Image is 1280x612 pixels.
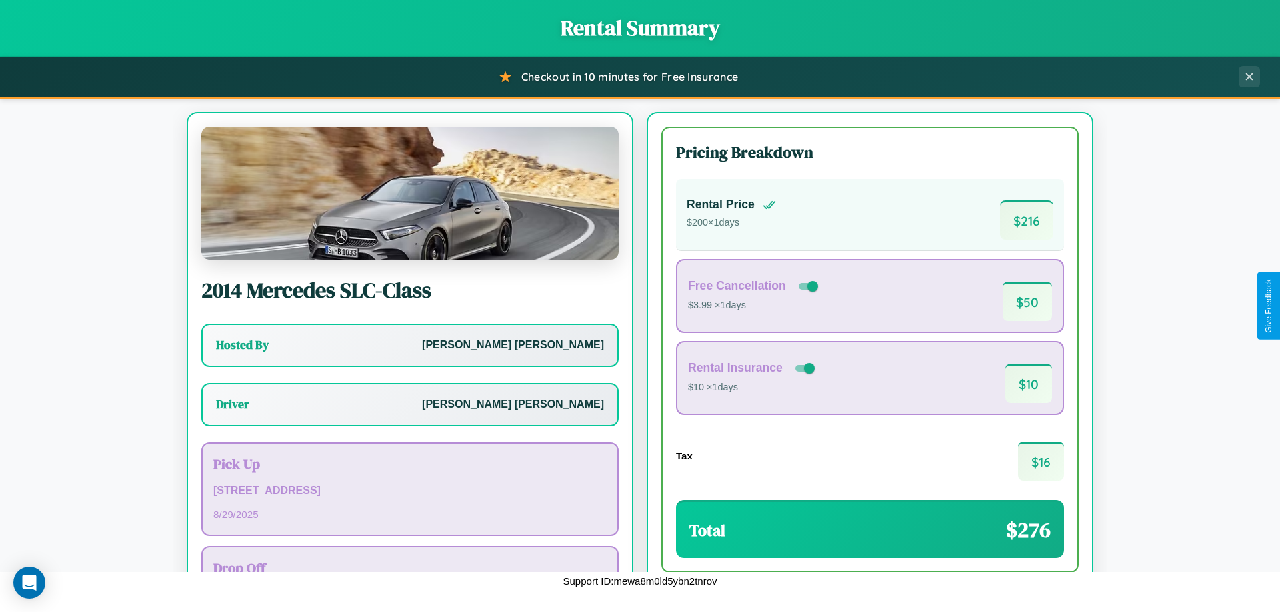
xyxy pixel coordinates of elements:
p: $ 200 × 1 days [687,214,776,232]
h1: Rental Summary [13,13,1267,43]
p: Support ID: mewa8m0ld5ybn2tnrov [563,572,717,590]
p: [PERSON_NAME] [PERSON_NAME] [422,336,604,355]
p: [PERSON_NAME] [PERSON_NAME] [422,395,604,414]
span: $ 50 [1003,282,1052,321]
h2: 2014 Mercedes SLC-Class [201,276,619,305]
p: $10 × 1 days [688,379,817,396]
p: $3.99 × 1 days [688,297,821,314]
div: Give Feedback [1264,279,1273,333]
div: Open Intercom Messenger [13,567,45,599]
span: $ 10 [1005,364,1052,403]
h3: Drop Off [213,558,607,577]
p: 8 / 29 / 2025 [213,505,607,523]
h4: Free Cancellation [688,279,786,293]
span: $ 276 [1006,515,1051,545]
span: Checkout in 10 minutes for Free Insurance [521,70,738,83]
h3: Pick Up [213,454,607,473]
h3: Driver [216,396,249,412]
h4: Rental Insurance [688,361,783,375]
h4: Rental Price [687,198,755,212]
p: [STREET_ADDRESS] [213,481,607,501]
h3: Pricing Breakdown [676,141,1064,163]
h3: Hosted By [216,337,269,353]
h3: Total [689,519,725,541]
img: Mercedes SLC-Class [201,127,619,260]
span: $ 16 [1018,442,1064,481]
span: $ 216 [1000,200,1053,240]
h4: Tax [676,450,693,461]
